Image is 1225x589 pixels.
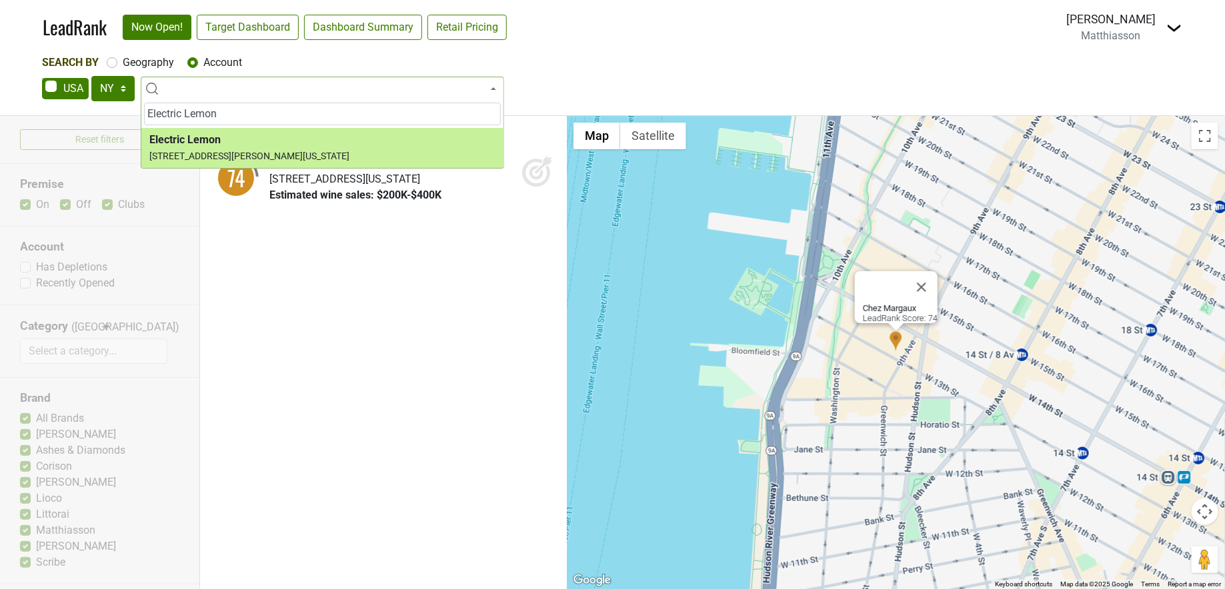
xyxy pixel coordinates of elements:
a: Open this area in Google Maps (opens a new window) [570,572,614,589]
small: [STREET_ADDRESS][PERSON_NAME][US_STATE] [149,151,349,161]
span: Matthiasson [1082,29,1141,42]
a: Report a map error [1168,580,1221,588]
b: Electric Lemon [149,133,221,146]
b: Chez Margaux [863,303,916,313]
button: Map camera controls [1192,498,1218,525]
span: Map data ©2025 Google [1060,580,1133,588]
span: Search By [42,56,99,69]
div: LeadRank Score: 74 [863,303,938,323]
a: LeadRank [43,13,107,41]
button: Drag Pegman onto the map to open Street View [1192,546,1218,573]
button: Close [906,271,938,303]
label: Geography [123,55,174,71]
button: Show satellite imagery [620,123,686,149]
div: 74 [216,158,256,198]
button: Show street map [573,123,620,149]
a: Retail Pricing [427,15,507,40]
label: Account [203,55,242,71]
div: [PERSON_NAME] [1066,11,1156,28]
button: Toggle fullscreen view [1192,123,1218,149]
a: Target Dashboard [197,15,299,40]
button: Keyboard shortcuts [995,580,1052,589]
span: Estimated wine sales: $200K-$400K [269,189,441,201]
a: Terms (opens in new tab) [1141,580,1160,588]
img: Google [570,572,614,589]
div: Chez Margaux [889,330,903,352]
a: Now Open! [123,15,191,40]
img: Dropdown Menu [1166,20,1182,36]
span: [STREET_ADDRESS][US_STATE] [269,173,420,185]
img: quadrant_split.svg [213,155,259,201]
a: Dashboard Summary [304,15,422,40]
